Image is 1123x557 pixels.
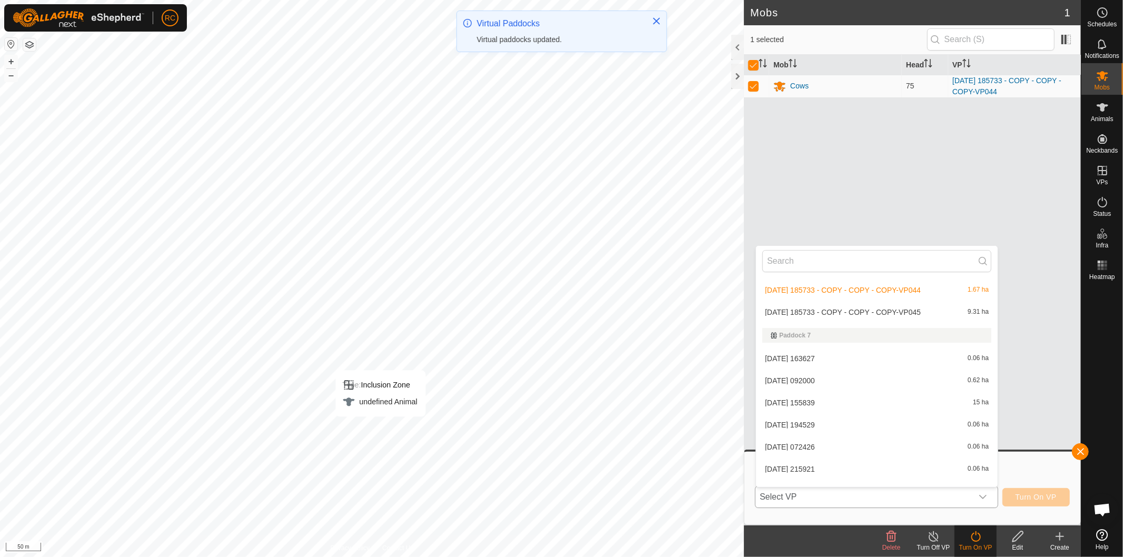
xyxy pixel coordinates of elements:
[765,286,921,294] span: [DATE] 185733 - COPY - COPY - COPY-VP044
[1002,488,1070,506] button: Turn On VP
[968,286,989,294] span: 1.67 ha
[756,459,998,480] li: 2025-04-01 215921
[1086,147,1118,154] span: Neckbands
[1089,274,1115,280] span: Heatmap
[756,392,998,413] li: 2025-03-16 155839
[756,302,998,323] li: 2025-08-11 185733 - COPY - COPY - COPY-VP045
[973,399,989,406] span: 15 ha
[952,76,1061,96] a: [DATE] 185733 - COPY - COPY - COPY-VP044
[382,543,413,553] a: Contact Us
[342,395,417,408] div: undefined Animal
[771,332,983,339] div: Paddock 7
[1016,493,1057,501] span: Turn On VP
[968,377,989,384] span: 0.62 ha
[912,543,955,552] div: Turn Off VP
[477,17,641,30] div: Virtual Paddocks
[924,61,932,69] p-sorticon: Activate to sort
[1065,5,1070,21] span: 1
[477,34,641,45] div: Virtual paddocks updated.
[906,82,915,90] span: 75
[756,436,998,457] li: 2025-03-31 072426
[1096,179,1108,185] span: VPs
[962,61,971,69] p-sorticon: Activate to sort
[1081,525,1123,554] a: Help
[968,355,989,362] span: 0.06 ha
[756,486,972,508] span: Select VP
[769,55,902,75] th: Mob
[1096,242,1108,248] span: Infra
[1039,543,1081,552] div: Create
[997,543,1039,552] div: Edit
[5,38,17,51] button: Reset Map
[5,55,17,68] button: +
[765,399,815,406] span: [DATE] 155839
[756,370,998,391] li: 2025-03-16 092000
[759,61,767,69] p-sorticon: Activate to sort
[1085,53,1119,59] span: Notifications
[765,421,815,429] span: [DATE] 194529
[1091,116,1114,122] span: Animals
[1093,211,1111,217] span: Status
[649,14,664,28] button: Close
[1087,494,1118,525] div: Open chat
[765,377,815,384] span: [DATE] 092000
[927,28,1055,51] input: Search (S)
[756,414,998,435] li: 2025-03-27 194529
[756,348,998,369] li: 2025-03-12 163627
[790,81,809,92] div: Cows
[1096,544,1109,550] span: Help
[765,355,815,362] span: [DATE] 163627
[968,443,989,451] span: 0.06 ha
[750,6,1065,19] h2: Mobs
[765,443,815,451] span: [DATE] 072426
[948,55,1081,75] th: VP
[5,69,17,82] button: –
[968,309,989,316] span: 9.31 ha
[972,486,993,508] div: dropdown trigger
[165,13,175,24] span: RC
[765,465,815,473] span: [DATE] 215921
[756,481,998,502] li: 2025-04-02 192857
[750,34,927,45] span: 1 selected
[756,280,998,301] li: 2025-08-11 185733 - COPY - COPY - COPY-VP044
[765,309,921,316] span: [DATE] 185733 - COPY - COPY - COPY-VP045
[882,544,901,551] span: Delete
[23,38,36,51] button: Map Layers
[13,8,144,27] img: Gallagher Logo
[1095,84,1110,91] span: Mobs
[762,250,991,272] input: Search
[968,421,989,429] span: 0.06 ha
[902,55,948,75] th: Head
[955,543,997,552] div: Turn On VP
[342,379,417,391] div: Inclusion Zone
[1087,21,1117,27] span: Schedules
[331,543,370,553] a: Privacy Policy
[789,61,797,69] p-sorticon: Activate to sort
[968,465,989,473] span: 0.06 ha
